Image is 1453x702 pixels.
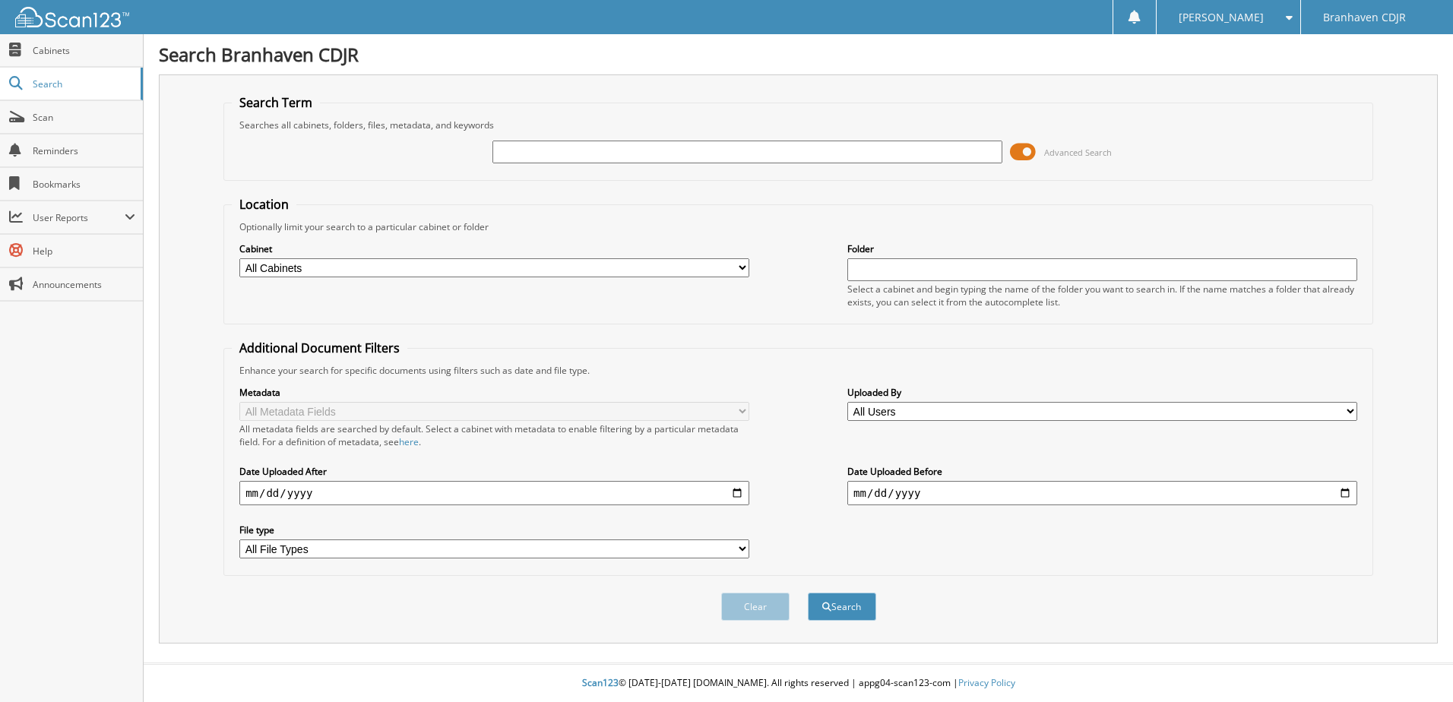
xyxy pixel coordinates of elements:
span: Reminders [33,144,135,157]
div: Optionally limit your search to a particular cabinet or folder [232,220,1365,233]
div: © [DATE]-[DATE] [DOMAIN_NAME]. All rights reserved | appg04-scan123-com | [144,665,1453,702]
span: Help [33,245,135,258]
label: Folder [847,242,1357,255]
label: Uploaded By [847,386,1357,399]
span: Advanced Search [1044,147,1112,158]
label: Metadata [239,386,749,399]
label: Date Uploaded After [239,465,749,478]
span: Search [33,77,133,90]
label: Cabinet [239,242,749,255]
span: Branhaven CDJR [1323,13,1406,22]
legend: Location [232,196,296,213]
h1: Search Branhaven CDJR [159,42,1438,67]
img: scan123-logo-white.svg [15,7,129,27]
div: All metadata fields are searched by default. Select a cabinet with metadata to enable filtering b... [239,422,749,448]
span: Announcements [33,278,135,291]
label: File type [239,523,749,536]
a: here [399,435,419,448]
label: Date Uploaded Before [847,465,1357,478]
iframe: Chat Widget [1377,629,1453,702]
span: Cabinets [33,44,135,57]
span: Scan [33,111,135,124]
span: [PERSON_NAME] [1179,13,1264,22]
legend: Search Term [232,94,320,111]
button: Search [808,593,876,621]
span: Scan123 [582,676,619,689]
span: Bookmarks [33,178,135,191]
div: Enhance your search for specific documents using filters such as date and file type. [232,364,1365,377]
div: Searches all cabinets, folders, files, metadata, and keywords [232,119,1365,131]
input: start [239,481,749,505]
a: Privacy Policy [958,676,1015,689]
span: User Reports [33,211,125,224]
button: Clear [721,593,790,621]
div: Select a cabinet and begin typing the name of the folder you want to search in. If the name match... [847,283,1357,308]
input: end [847,481,1357,505]
legend: Additional Document Filters [232,340,407,356]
